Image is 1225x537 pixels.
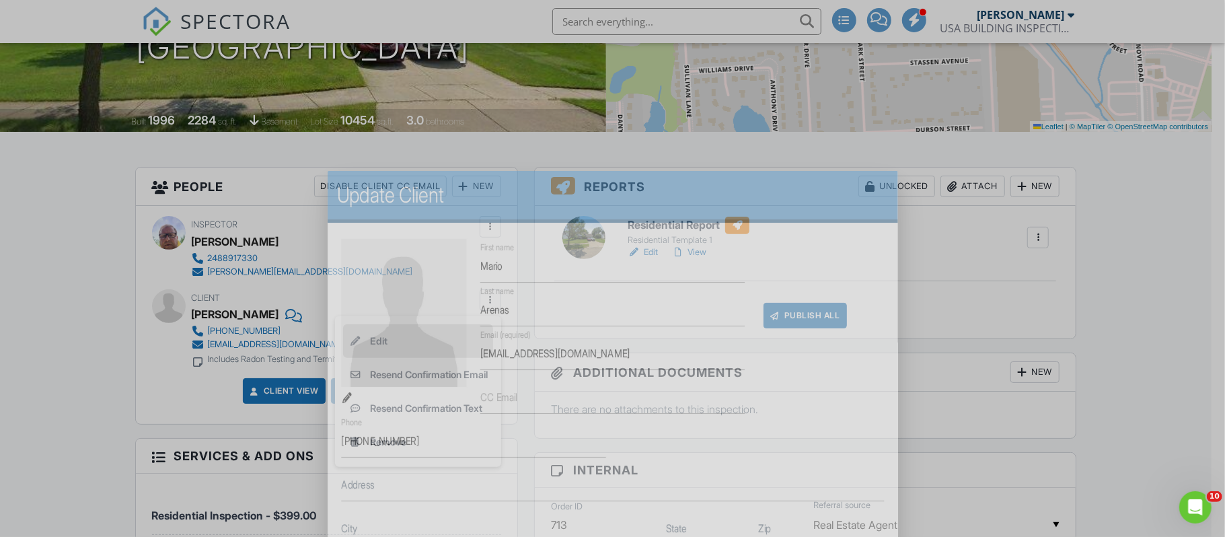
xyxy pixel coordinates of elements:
label: City [341,521,357,536]
h2: Update Client [336,182,888,209]
iframe: Intercom live chat [1179,491,1212,524]
img: default-user-f0147aede5fd5fa78ca7ade42f37bd4542148d508eef1c3d3ea960f66861d68b.jpg [341,239,466,387]
span: 10 [1207,491,1222,502]
label: Zip [758,521,771,536]
label: Email (required) [480,329,530,341]
label: CC Email [480,390,517,404]
label: Address [341,477,375,492]
label: First name [480,242,514,254]
label: Last name [480,285,514,297]
label: Phone [341,417,361,429]
label: State [666,521,687,536]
